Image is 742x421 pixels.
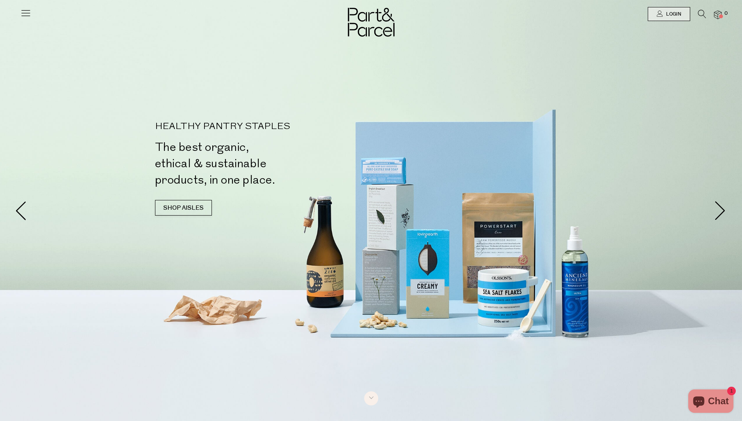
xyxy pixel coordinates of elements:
[714,11,722,19] a: 0
[155,200,212,216] a: SHOP AISLES
[723,10,730,17] span: 0
[648,7,690,21] a: Login
[664,11,681,18] span: Login
[348,8,395,37] img: Part&Parcel
[686,389,736,415] inbox-online-store-chat: Shopify online store chat
[155,139,374,188] h2: The best organic, ethical & sustainable products, in one place.
[155,122,374,131] p: HEALTHY PANTRY STAPLES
